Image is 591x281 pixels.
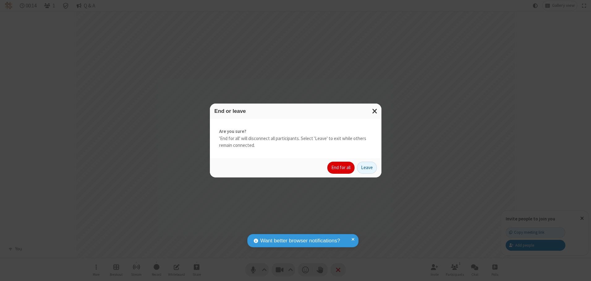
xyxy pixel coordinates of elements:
button: Close modal [368,104,381,119]
button: End for all [327,162,355,174]
h3: End or leave [215,108,377,114]
span: Want better browser notifications? [260,237,340,245]
button: Leave [357,162,377,174]
div: 'End for all' will disconnect all participants. Select 'Leave' to exit while others remain connec... [210,119,381,158]
strong: Are you sure? [219,128,372,135]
